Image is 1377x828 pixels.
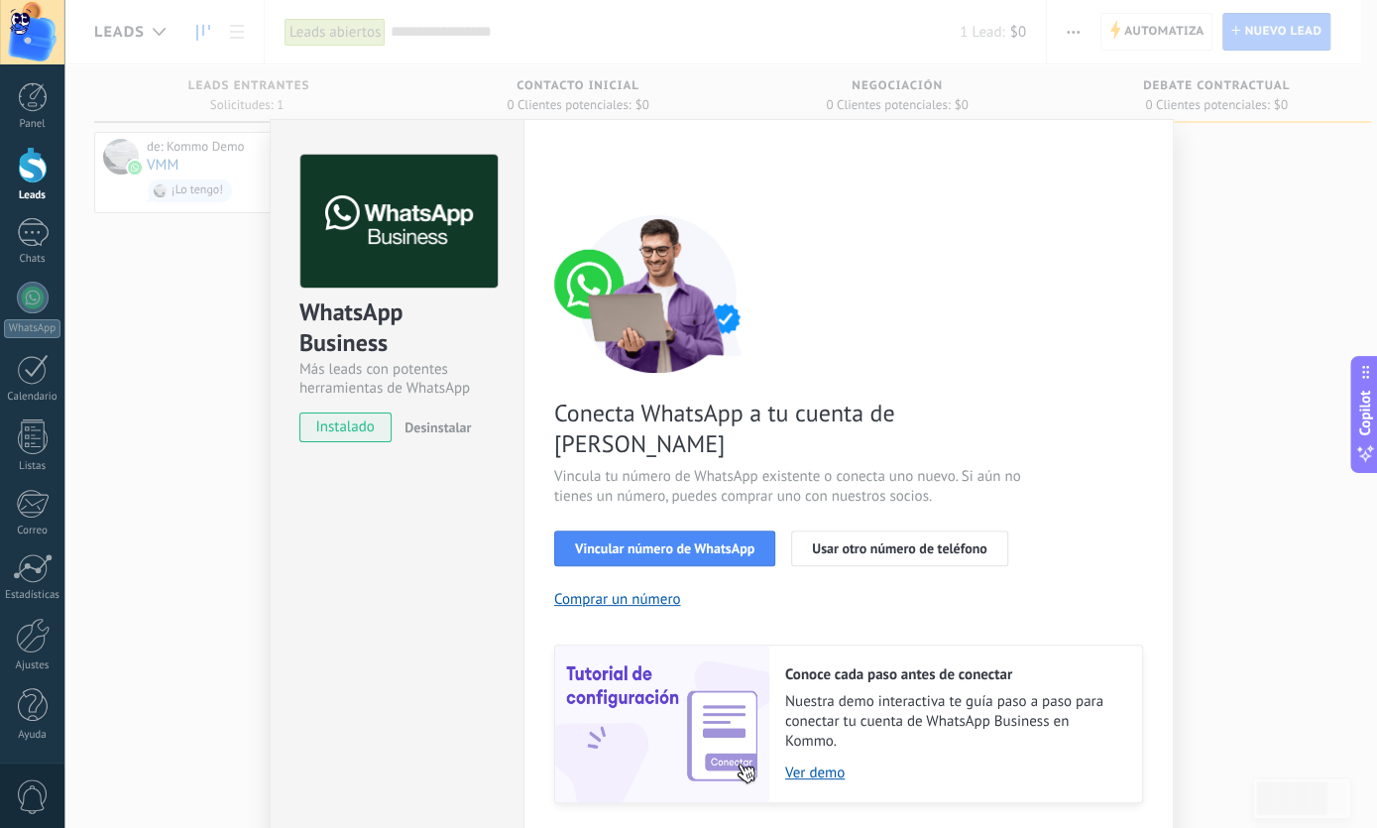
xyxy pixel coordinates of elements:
span: instalado [300,413,391,442]
button: Desinstalar [397,413,471,442]
div: Estadísticas [4,589,61,602]
div: Leads [4,189,61,202]
div: Calendario [4,391,61,404]
div: Más leads con potentes herramientas de WhatsApp [299,360,495,398]
h2: Conoce cada paso antes de conectar [785,665,1122,684]
div: Panel [4,118,61,131]
div: WhatsApp Business [299,296,495,360]
img: connect number [554,214,762,373]
span: Desinstalar [404,418,471,436]
button: Comprar un número [554,590,681,609]
button: Vincular número de WhatsApp [554,531,775,566]
span: Vincular número de WhatsApp [575,541,754,555]
div: Correo [4,525,61,537]
div: Ajustes [4,659,61,672]
span: Conecta WhatsApp a tu cuenta de [PERSON_NAME] [554,398,1026,459]
button: Usar otro número de teléfono [791,531,1007,566]
div: WhatsApp [4,319,60,338]
span: Usar otro número de teléfono [812,541,986,555]
div: Listas [4,460,61,473]
span: Nuestra demo interactiva te guía paso a paso para conectar tu cuenta de WhatsApp Business en Kommo. [785,692,1122,752]
div: Ayuda [4,729,61,742]
span: Vincula tu número de WhatsApp existente o conecta uno nuevo. Si aún no tienes un número, puedes c... [554,467,1026,507]
img: logo_main.png [300,155,498,289]
span: Copilot [1355,390,1375,435]
div: Chats [4,253,61,266]
a: Ver demo [785,764,1122,782]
